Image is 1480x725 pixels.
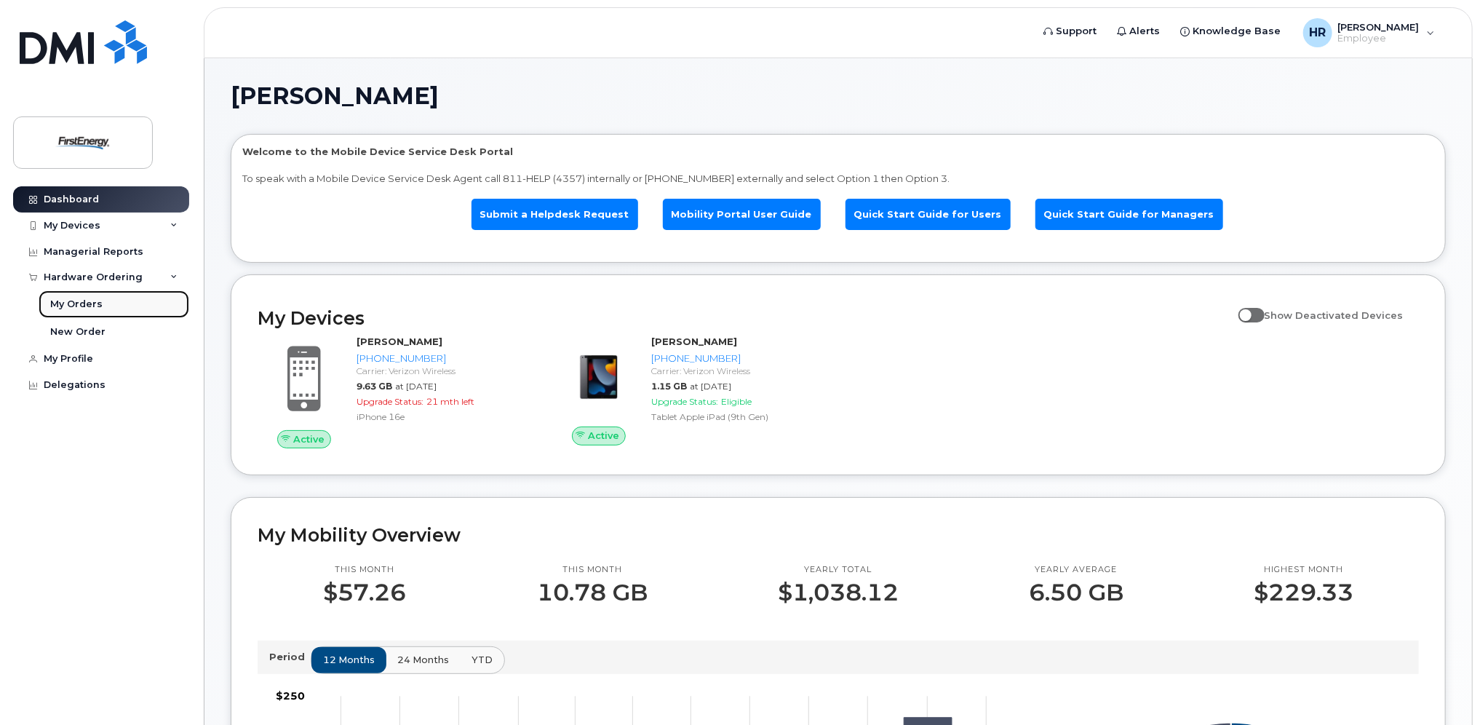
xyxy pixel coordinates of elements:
span: Upgrade Status: [651,396,718,407]
p: $229.33 [1254,579,1353,606]
tspan: $250 [276,689,305,702]
span: 1.15 GB [651,381,687,392]
p: Period [269,650,311,664]
h2: My Devices [258,307,1231,329]
div: Carrier: Verizon Wireless [651,365,824,377]
p: To speak with a Mobile Device Service Desk Agent call 811-HELP (4357) internally or [PHONE_NUMBER... [242,172,1434,186]
h2: My Mobility Overview [258,524,1419,546]
a: Active[PERSON_NAME][PHONE_NUMBER]Carrier: Verizon Wireless1.15 GBat [DATE]Upgrade Status:Eligible... [552,335,829,445]
a: Active[PERSON_NAME][PHONE_NUMBER]Carrier: Verizon Wireless9.63 GBat [DATE]Upgrade Status:21 mth l... [258,335,535,448]
div: [PHONE_NUMBER] [357,352,529,365]
strong: [PERSON_NAME] [651,336,737,347]
span: at [DATE] [690,381,731,392]
p: This month [537,564,648,576]
span: Show Deactivated Devices [1265,309,1404,321]
span: Upgrade Status: [357,396,423,407]
strong: [PERSON_NAME] [357,336,442,347]
p: Welcome to the Mobile Device Service Desk Portal [242,145,1434,159]
div: Carrier: Verizon Wireless [357,365,529,377]
iframe: Messenger Launcher [1417,662,1469,714]
p: This month [323,564,407,576]
span: Eligible [721,396,752,407]
p: Yearly average [1029,564,1123,576]
span: Active [588,429,619,443]
img: image20231002-3703462-17fd4bd.jpeg [564,342,634,412]
a: Quick Start Guide for Users [846,199,1011,230]
div: [PHONE_NUMBER] [651,352,824,365]
span: [PERSON_NAME] [231,85,439,107]
p: 10.78 GB [537,579,648,606]
span: Active [293,432,325,446]
p: $1,038.12 [778,579,899,606]
a: Mobility Portal User Guide [663,199,821,230]
div: Tablet Apple iPad (9th Gen) [651,411,824,423]
p: Yearly total [778,564,899,576]
span: 24 months [397,653,449,667]
span: YTD [472,653,493,667]
p: 6.50 GB [1029,579,1123,606]
p: $57.26 [323,579,407,606]
span: at [DATE] [395,381,437,392]
input: Show Deactivated Devices [1238,301,1250,313]
div: iPhone 16e [357,411,529,423]
p: Highest month [1254,564,1353,576]
span: 21 mth left [426,396,474,407]
a: Quick Start Guide for Managers [1035,199,1223,230]
span: 9.63 GB [357,381,392,392]
a: Submit a Helpdesk Request [472,199,638,230]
